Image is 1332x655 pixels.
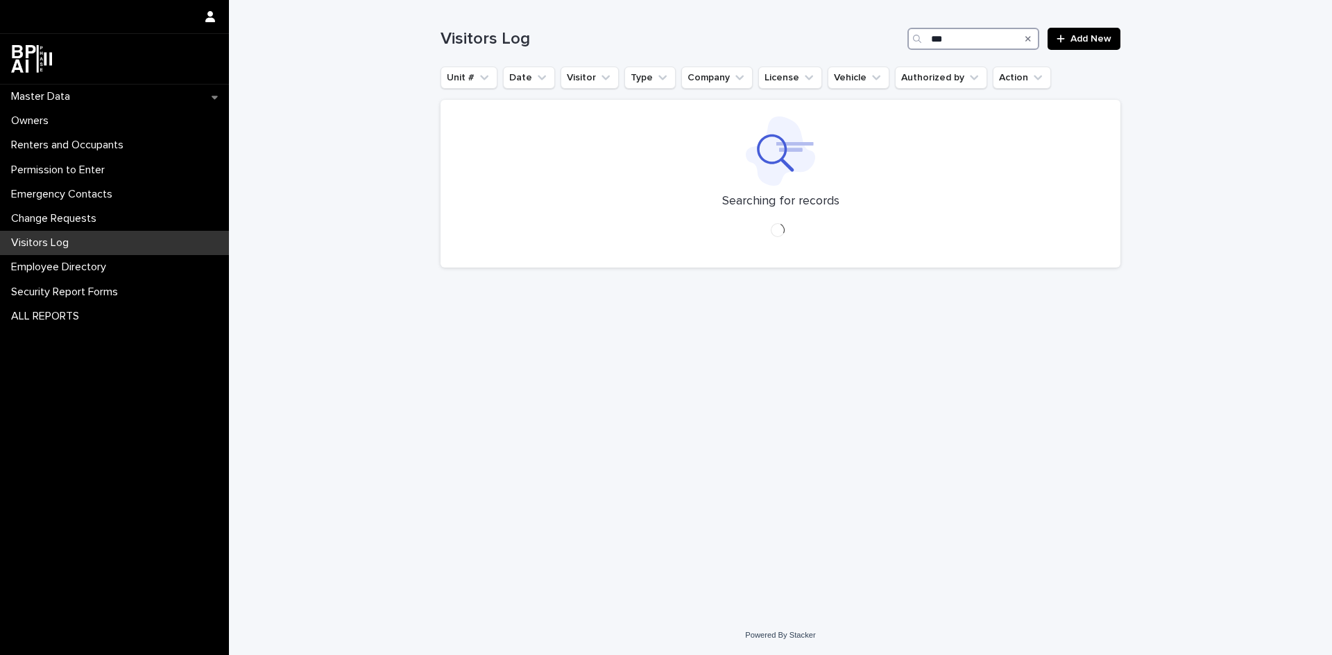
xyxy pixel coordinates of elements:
img: dwgmcNfxSF6WIOOXiGgu [11,45,52,73]
button: Date [503,67,555,89]
p: Visitors Log [6,236,80,250]
p: Owners [6,114,60,128]
p: Permission to Enter [6,164,116,177]
input: Search [907,28,1039,50]
button: Vehicle [828,67,889,89]
button: License [758,67,822,89]
p: ALL REPORTS [6,310,90,323]
h1: Visitors Log [441,29,902,49]
p: Renters and Occupants [6,139,135,152]
button: Unit # [441,67,497,89]
p: Emergency Contacts [6,188,123,201]
button: Visitor [561,67,619,89]
button: Authorized by [895,67,987,89]
a: Powered By Stacker [745,631,815,639]
p: Master Data [6,90,81,103]
p: Searching for records [722,194,839,209]
p: Employee Directory [6,261,117,274]
p: Change Requests [6,212,108,225]
p: Security Report Forms [6,286,129,299]
button: Company [681,67,753,89]
button: Type [624,67,676,89]
span: Add New [1070,34,1111,44]
a: Add New [1048,28,1120,50]
button: Action [993,67,1051,89]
